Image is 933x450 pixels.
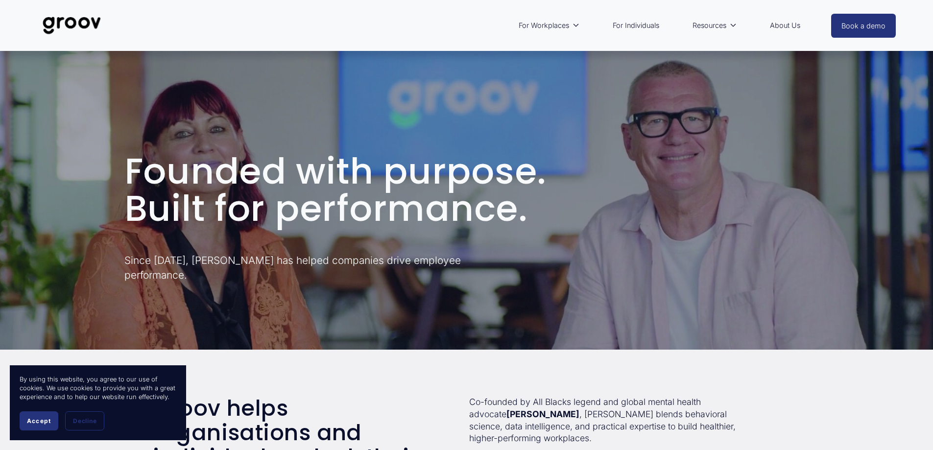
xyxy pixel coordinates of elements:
[519,19,569,32] span: For Workplaces
[506,409,579,419] strong: [PERSON_NAME]
[27,417,51,425] span: Accept
[37,9,106,42] img: Groov | Unlock Human Potential at Work and in Life
[688,14,742,37] a: folder dropdown
[20,375,176,402] p: By using this website, you agree to our use of cookies. We use cookies to provide you with a grea...
[608,14,664,37] a: For Individuals
[469,396,751,445] p: Co-founded by All Blacks legend and global mental health advocate , [PERSON_NAME] blends behavior...
[124,253,522,282] p: Since [DATE], [PERSON_NAME] has helped companies drive employee performance.
[693,19,726,32] span: Resources
[20,411,58,430] button: Accept
[65,411,104,430] button: Decline
[514,14,585,37] a: folder dropdown
[831,14,896,38] a: Book a demo
[10,365,186,440] section: Cookie banner
[765,14,805,37] a: About Us
[124,153,809,227] h1: Founded with purpose. Built for performance.
[73,417,96,425] span: Decline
